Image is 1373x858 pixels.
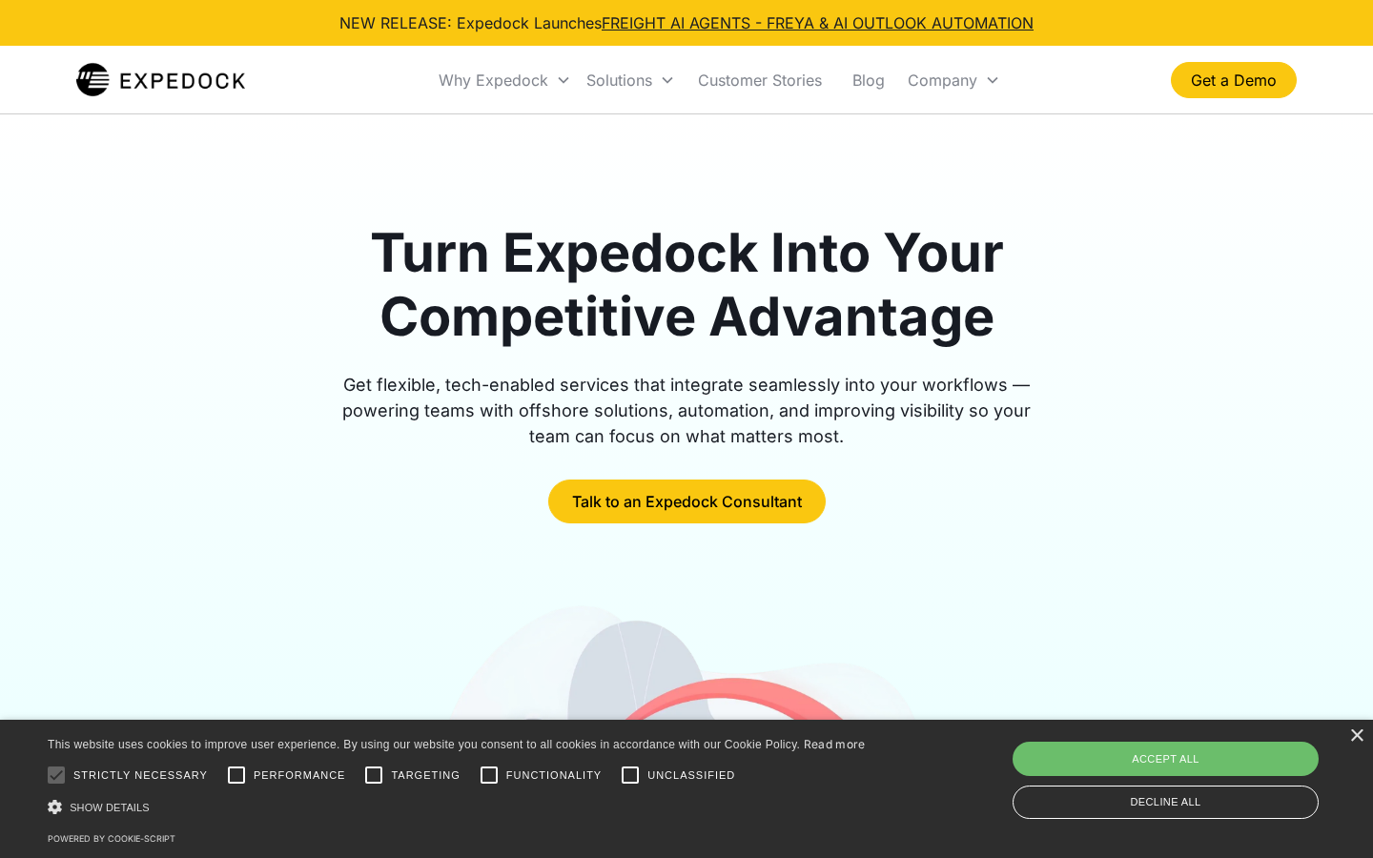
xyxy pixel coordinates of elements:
a: FREIGHT AI AGENTS - FREYA & AI OUTLOOK AUTOMATION [602,13,1034,32]
span: Unclassified [647,767,735,784]
a: Get a Demo [1171,62,1297,98]
img: Expedock Logo [76,61,245,99]
div: Why Expedock [439,71,548,90]
a: home [76,61,245,99]
div: Get flexible, tech-enabled services that integrate seamlessly into your workflows — powering team... [320,372,1053,449]
div: Why Expedock [431,48,579,112]
div: Company [900,48,1008,112]
span: Targeting [391,767,460,784]
span: Functionality [506,767,602,784]
div: Decline all [1013,786,1319,819]
div: Close [1349,729,1363,744]
span: This website uses cookies to improve user experience. By using our website you consent to all coo... [48,738,800,751]
a: Powered by cookie-script [48,833,175,844]
span: Performance [254,767,346,784]
div: Solutions [586,71,652,90]
a: Read more [804,737,866,751]
a: Customer Stories [683,48,837,112]
a: Blog [837,48,900,112]
div: Show details [48,797,866,817]
div: Solutions [579,48,683,112]
span: Show details [70,802,150,813]
div: NEW RELEASE: Expedock Launches [339,11,1034,34]
h1: Turn Expedock Into Your Competitive Advantage [320,221,1053,349]
div: Accept all [1013,742,1319,776]
iframe: Chat Widget [1278,766,1373,858]
a: Talk to an Expedock Consultant [548,480,826,523]
span: Strictly necessary [73,767,208,784]
div: Company [908,71,977,90]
